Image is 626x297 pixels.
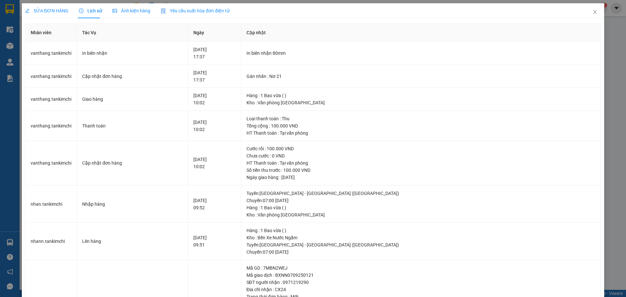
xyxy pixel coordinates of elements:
span: Lịch sử [79,8,102,13]
div: Tổng cộng : 100.000 VND [246,122,595,129]
div: Cập nhật đơn hàng [82,73,183,80]
img: icon [161,8,166,14]
div: Tuyến : [GEOGRAPHIC_DATA] - [GEOGRAPHIC_DATA] ([GEOGRAPHIC_DATA]) Chuyến: 07:00 [DATE] [246,241,595,256]
div: Địa chỉ nhận : CX24 [246,286,595,293]
div: HT Thanh toán : Tại văn phòng [246,129,595,137]
div: Cập nhật đơn hàng [82,159,183,167]
td: vanthang.tankimchi [25,42,77,65]
div: Mã giao dịch : BXNN0709250121 [246,272,595,279]
div: Mã GD : 7MBN2WEJ [246,264,595,272]
div: [DATE] 10:02 [193,156,236,170]
div: Gán nhãn : Nơ 21 [246,73,595,80]
div: Chưa cước : 0 VND [246,152,595,159]
div: Tuyến : [GEOGRAPHIC_DATA] - [GEOGRAPHIC_DATA] ([GEOGRAPHIC_DATA]) Chuyến: 07:00 [DATE] [246,190,595,204]
span: Yêu cầu xuất hóa đơn điện tử [161,8,230,13]
div: In biên nhận [82,50,183,57]
span: Ảnh kiện hàng [112,8,150,13]
th: Nhân viên [25,24,77,42]
div: [DATE] 09:51 [193,234,236,248]
div: Kho : Văn phòng [GEOGRAPHIC_DATA] [246,99,595,106]
div: [DATE] 10:02 [193,92,236,106]
div: Loại thanh toán : Thu [246,115,595,122]
div: Hàng : 1 Bao vừa ( ) [246,204,595,211]
div: Giao hàng [82,96,183,103]
td: vanthang.tankimchi [25,141,77,186]
div: [DATE] 17:37 [193,69,236,83]
span: edit [25,8,30,13]
span: picture [112,8,117,13]
button: Close [586,3,604,22]
div: Số tiền thu trước : 100.000 VND [246,167,595,174]
th: Cập nhật [241,24,601,42]
div: [DATE] 17:37 [193,46,236,60]
div: In biên nhận 80mm [246,50,595,57]
div: Thanh toán [82,122,183,129]
div: Hàng : 1 Bao vừa ( ) [246,227,595,234]
td: vanthang.tankimchi [25,111,77,141]
div: Cước rồi : 100.000 VND [246,145,595,152]
div: Kho : Bến Xe Nước Ngầm [246,234,595,241]
div: [DATE] 10:02 [193,119,236,133]
div: HT Thanh toán : Tại văn phòng [246,159,595,167]
span: SỬA ĐƠN HÀNG [25,8,68,13]
td: vanthang.tankimchi [25,88,77,111]
th: Tác Vụ [77,24,188,42]
td: nhann.tankimchi [25,223,77,260]
span: close [592,9,598,15]
div: Ngày giao hàng : [DATE] [246,174,595,181]
div: [DATE] 09:52 [193,197,236,211]
td: nhan.tankimchi [25,186,77,223]
div: Lên hàng [82,238,183,245]
div: SĐT người nhận : 0971219290 [246,279,595,286]
div: Hàng : 1 Bao vừa ( ) [246,92,595,99]
td: vanthang.tankimchi [25,65,77,88]
div: Nhập hàng [82,200,183,208]
span: clock-circle [79,8,83,13]
th: Ngày [188,24,241,42]
div: Kho : Văn phòng [GEOGRAPHIC_DATA] [246,211,595,218]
